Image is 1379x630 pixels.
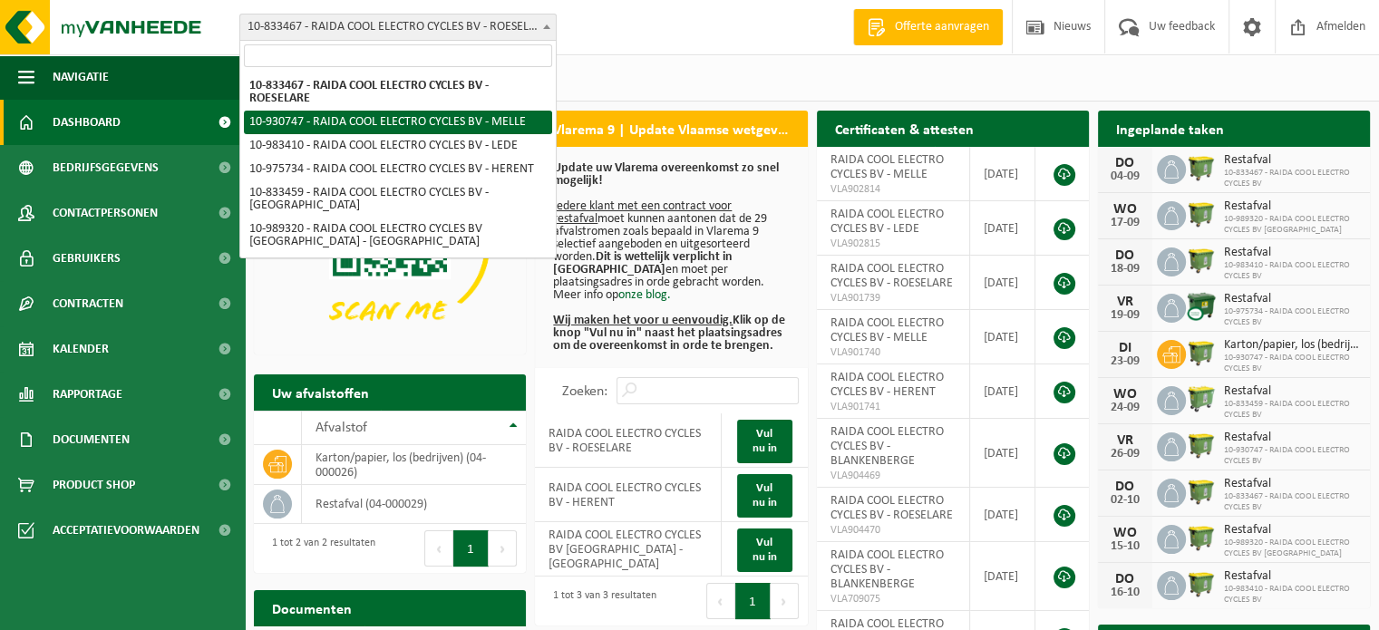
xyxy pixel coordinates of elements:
[830,182,957,197] span: VLA902814
[1107,355,1143,368] div: 23-09
[853,9,1003,45] a: Offerte aanvragen
[1107,217,1143,229] div: 17-09
[535,522,722,577] td: RAIDA COOL ELECTRO CYCLES BV [GEOGRAPHIC_DATA] - [GEOGRAPHIC_DATA]
[830,291,957,305] span: VLA901739
[244,218,552,254] li: 10-989320 - RAIDA COOL ELECTRO CYCLES BV [GEOGRAPHIC_DATA] - [GEOGRAPHIC_DATA]
[618,288,671,302] a: onze blog.
[1107,202,1143,217] div: WO
[1107,156,1143,170] div: DO
[830,316,944,344] span: RAIDA COOL ELECTRO CYCLES BV - MELLE
[53,417,130,462] span: Documenten
[737,420,791,463] a: Vul nu in
[535,111,807,146] h2: Vlarema 9 | Update Vlaamse wetgeving
[737,474,791,518] a: Vul nu in
[1224,445,1361,467] span: 10-930747 - RAIDA COOL ELECTRO CYCLES BV
[244,111,552,134] li: 10-930747 - RAIDA COOL ELECTRO CYCLES BV - MELLE
[1186,152,1217,183] img: WB-1100-HPE-GN-50
[239,14,557,41] span: 10-833467 - RAIDA COOL ELECTRO CYCLES BV - ROESELARE
[970,310,1034,364] td: [DATE]
[424,530,453,567] button: Previous
[1107,540,1143,553] div: 15-10
[1107,387,1143,402] div: WO
[1107,402,1143,414] div: 24-09
[535,468,722,522] td: RAIDA COOL ELECTRO CYCLES BV - HERENT
[970,256,1034,310] td: [DATE]
[1107,480,1143,494] div: DO
[263,528,375,568] div: 1 tot 2 van 2 resultaten
[1186,337,1217,368] img: WB-1100-HPE-GN-50
[489,530,517,567] button: Next
[302,445,526,485] td: karton/papier, los (bedrijven) (04-000026)
[1186,383,1217,414] img: WB-0660-HPE-GN-50
[553,250,733,276] b: Dit is wettelijk verplicht in [GEOGRAPHIC_DATA]
[830,469,957,483] span: VLA904469
[53,326,109,372] span: Kalender
[1186,522,1217,553] img: WB-1100-HPE-GN-50
[970,488,1034,542] td: [DATE]
[1107,263,1143,276] div: 18-09
[1186,430,1217,460] img: WB-1100-HPE-GN-50
[562,384,607,399] label: Zoeken:
[830,345,957,360] span: VLA901740
[53,508,199,553] span: Acceptatievoorwaarden
[1224,399,1361,421] span: 10-833459 - RAIDA COOL ELECTRO CYCLES BV
[1107,295,1143,309] div: VR
[830,208,944,236] span: RAIDA COOL ELECTRO CYCLES BV - LEDE
[1224,538,1361,559] span: 10-989320 - RAIDA COOL ELECTRO CYCLES BV [GEOGRAPHIC_DATA]
[53,372,122,417] span: Rapportage
[1107,494,1143,507] div: 02-10
[706,583,735,619] button: Previous
[553,314,733,327] u: Wij maken het voor u eenvoudig.
[244,181,552,218] li: 10-833459 - RAIDA COOL ELECTRO CYCLES BV - [GEOGRAPHIC_DATA]
[53,462,135,508] span: Product Shop
[1107,170,1143,183] div: 04-09
[53,100,121,145] span: Dashboard
[1107,448,1143,460] div: 26-09
[830,153,944,181] span: RAIDA COOL ELECTRO CYCLES BV - MELLE
[553,162,789,353] p: moet kunnen aantonen dat de 29 afvalstromen zoals bepaald in Vlarema 9 selectief aangeboden en ui...
[53,281,123,326] span: Contracten
[244,134,552,158] li: 10-983410 - RAIDA COOL ELECTRO CYCLES BV - LEDE
[553,314,785,353] b: Klik op de knop "Vul nu in" naast het plaatsingsadres om de overeenkomst in orde te brengen.
[1224,569,1361,584] span: Restafval
[1224,214,1361,236] span: 10-989320 - RAIDA COOL ELECTRO CYCLES BV [GEOGRAPHIC_DATA]
[553,199,732,226] u: Iedere klant met een contract voor restafval
[1224,292,1361,306] span: Restafval
[830,425,944,468] span: RAIDA COOL ELECTRO CYCLES BV - BLANKENBERGE
[240,15,556,40] span: 10-833467 - RAIDA COOL ELECTRO CYCLES BV - ROESELARE
[830,494,953,522] span: RAIDA COOL ELECTRO CYCLES BV - ROESELARE
[830,237,957,251] span: VLA902815
[244,74,552,111] li: 10-833467 - RAIDA COOL ELECTRO CYCLES BV - ROESELARE
[1186,291,1217,322] img: WB-1100-CU
[53,236,121,281] span: Gebruikers
[735,583,771,619] button: 1
[535,413,722,468] td: RAIDA COOL ELECTRO CYCLES BV - ROESELARE
[830,548,944,591] span: RAIDA COOL ELECTRO CYCLES BV - BLANKENBERGE
[970,201,1034,256] td: [DATE]
[53,54,109,100] span: Navigatie
[1224,199,1361,214] span: Restafval
[1107,526,1143,540] div: WO
[890,18,994,36] span: Offerte aanvragen
[830,523,957,538] span: VLA904470
[830,262,953,290] span: RAIDA COOL ELECTRO CYCLES BV - ROESELARE
[1107,309,1143,322] div: 19-09
[1224,338,1361,353] span: Karton/papier, los (bedrijven)
[771,583,799,619] button: Next
[316,421,367,435] span: Afvalstof
[254,590,370,625] h2: Documenten
[1224,246,1361,260] span: Restafval
[1224,523,1361,538] span: Restafval
[1224,477,1361,491] span: Restafval
[1098,111,1242,146] h2: Ingeplande taken
[737,528,791,572] a: Vul nu in
[1224,260,1361,282] span: 10-983410 - RAIDA COOL ELECTRO CYCLES BV
[970,419,1034,488] td: [DATE]
[830,400,957,414] span: VLA901741
[1186,476,1217,507] img: WB-1100-HPE-GN-50
[1224,384,1361,399] span: Restafval
[1186,568,1217,599] img: WB-1100-HPE-GN-50
[1224,353,1361,374] span: 10-930747 - RAIDA COOL ELECTRO CYCLES BV
[970,147,1034,201] td: [DATE]
[1224,153,1361,168] span: Restafval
